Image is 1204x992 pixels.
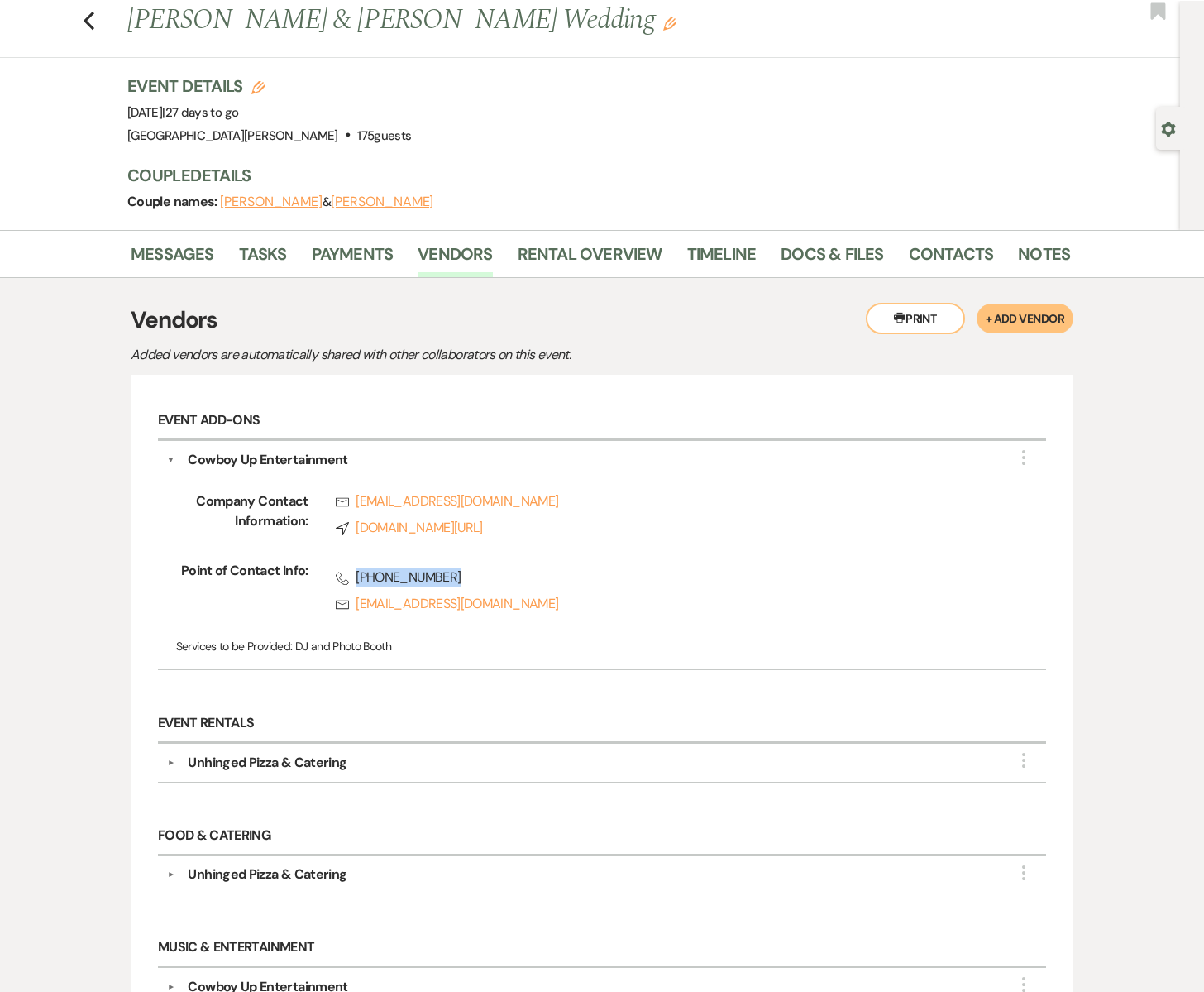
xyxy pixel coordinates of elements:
[158,817,1046,856] h6: Food & Catering
[167,450,175,470] button: ▼
[518,241,662,277] a: Rental Overview
[165,104,239,121] span: 27 days to go
[331,195,433,208] button: [PERSON_NAME]
[162,104,238,121] span: |
[188,450,347,470] div: Cowboy Up Entertainment
[131,344,709,366] p: Added vendors are automatically shared with other collaborators on this event.
[188,865,346,884] div: Unhinged Pizza & Catering
[127,74,411,98] h3: Event Details
[1018,241,1070,277] a: Notes
[127,164,1053,187] h3: Couple Details
[127,127,338,144] span: [GEOGRAPHIC_DATA][PERSON_NAME]
[176,561,308,621] span: Point of Contact Info:
[336,518,994,538] a: [DOMAIN_NAME][URL]
[909,241,994,277] a: Contacts
[781,241,883,277] a: Docs & Files
[220,194,433,210] span: &
[160,759,180,767] button: ▼
[158,402,1046,441] h6: Event Add-Ons
[127,193,220,210] span: Couple names:
[160,870,180,879] button: ▼
[158,705,1046,744] h6: Event Rentals
[336,491,994,511] a: [EMAIL_ADDRESS][DOMAIN_NAME]
[336,568,994,587] span: [PHONE_NUMBER]
[687,241,757,277] a: Timeline
[127,1,868,41] h1: [PERSON_NAME] & [PERSON_NAME] Wedding
[357,127,411,144] span: 175 guests
[131,241,214,277] a: Messages
[188,753,346,773] div: Unhinged Pizza & Catering
[336,594,994,614] a: [EMAIL_ADDRESS][DOMAIN_NAME]
[160,983,180,991] button: ▼
[176,637,1029,655] p: DJ and Photo Booth
[158,929,1046,968] h6: Music & Entertainment
[127,104,238,121] span: [DATE]
[663,16,676,31] button: Edit
[239,241,287,277] a: Tasks
[131,303,1073,338] h3: Vendors
[866,303,965,334] button: Print
[977,304,1073,333] button: + Add Vendor
[418,241,492,277] a: Vendors
[220,195,322,208] button: [PERSON_NAME]
[1161,120,1176,136] button: Open lead details
[176,491,308,544] span: Company Contact Information:
[176,639,293,654] span: Services to be Provided:
[312,241,394,277] a: Payments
